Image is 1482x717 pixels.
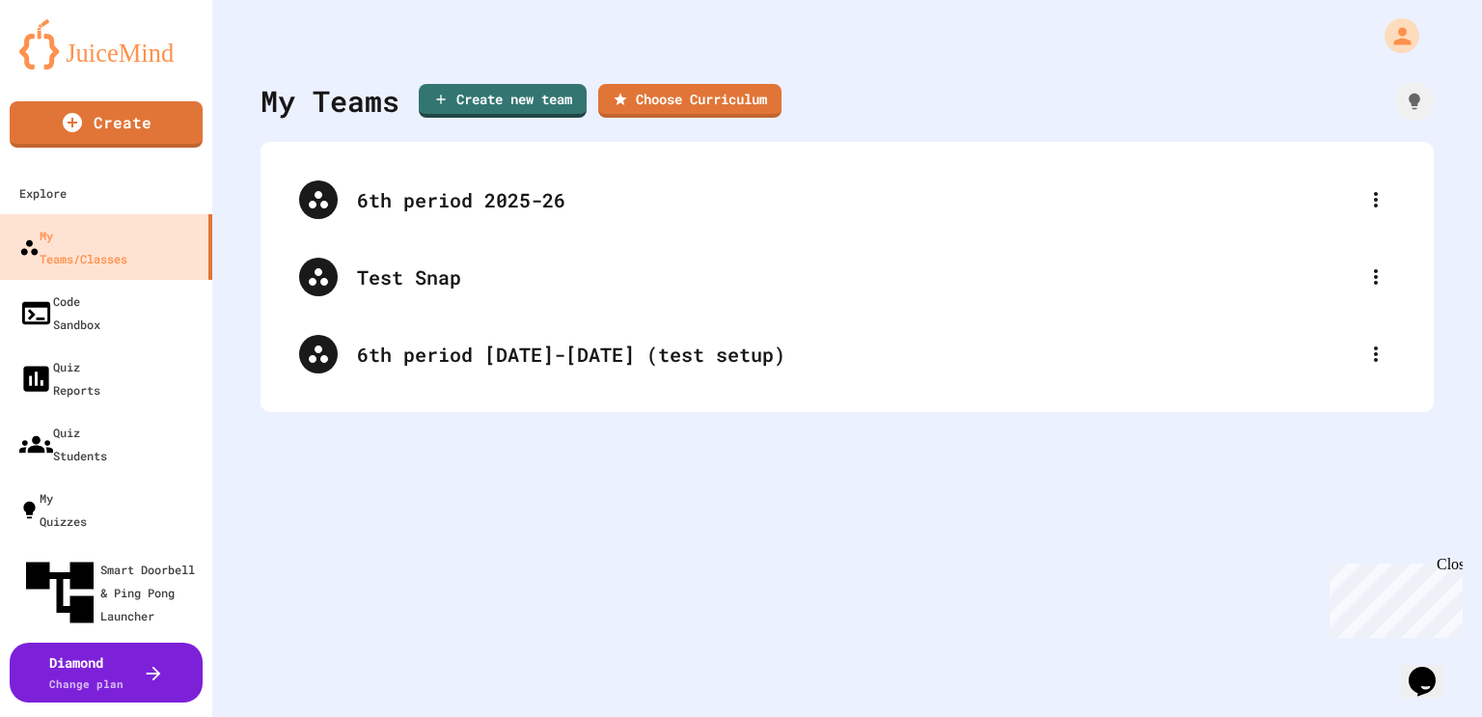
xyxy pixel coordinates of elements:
a: Create new team [419,84,587,118]
div: 6th period 2025-26 [357,185,1357,214]
div: Code Sandbox [19,290,100,336]
div: My Teams/Classes [19,224,127,270]
div: How it works [1395,82,1434,121]
div: Test Snap [357,262,1357,291]
iframe: chat widget [1401,640,1463,698]
div: My Quizzes [19,486,87,533]
div: Chat with us now!Close [8,8,133,123]
iframe: chat widget [1322,556,1463,638]
div: Quiz Reports [19,355,100,401]
div: Smart Doorbell & Ping Pong Launcher [19,552,205,633]
div: My Teams [261,79,399,123]
div: Diamond [49,652,123,693]
a: Create [10,101,203,148]
div: Quiz Students [19,421,107,467]
div: Explore [19,181,67,205]
a: Choose Curriculum [598,84,782,118]
img: logo-orange.svg [19,19,193,69]
div: 6th period [DATE]-[DATE] (test setup) [357,340,1357,369]
div: My Account [1364,14,1424,58]
span: Change plan [49,676,123,691]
